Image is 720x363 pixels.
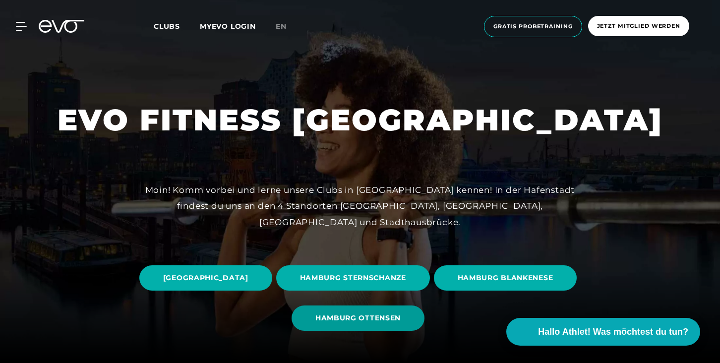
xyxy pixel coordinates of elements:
span: HAMBURG BLANKENESE [458,273,553,283]
button: Hallo Athlet! Was möchtest du tun? [506,318,700,346]
a: HAMBURG BLANKENESE [434,258,581,298]
a: [GEOGRAPHIC_DATA] [139,258,276,298]
span: Hallo Athlet! Was möchtest du tun? [538,325,688,339]
a: HAMBURG OTTENSEN [292,298,428,338]
a: Gratis Probetraining [481,16,585,37]
div: Moin! Komm vorbei und lerne unsere Clubs in [GEOGRAPHIC_DATA] kennen! In der Hafenstadt findest d... [137,182,583,230]
a: en [276,21,299,32]
a: MYEVO LOGIN [200,22,256,31]
span: Clubs [154,22,180,31]
a: HAMBURG STERNSCHANZE [276,258,434,298]
span: en [276,22,287,31]
h1: EVO FITNESS [GEOGRAPHIC_DATA] [58,101,663,139]
span: Jetzt Mitglied werden [597,22,680,30]
span: Gratis Probetraining [493,22,573,31]
a: Clubs [154,21,200,31]
span: [GEOGRAPHIC_DATA] [163,273,248,283]
a: Jetzt Mitglied werden [585,16,692,37]
span: HAMBURG OTTENSEN [315,313,401,323]
span: HAMBURG STERNSCHANZE [300,273,406,283]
